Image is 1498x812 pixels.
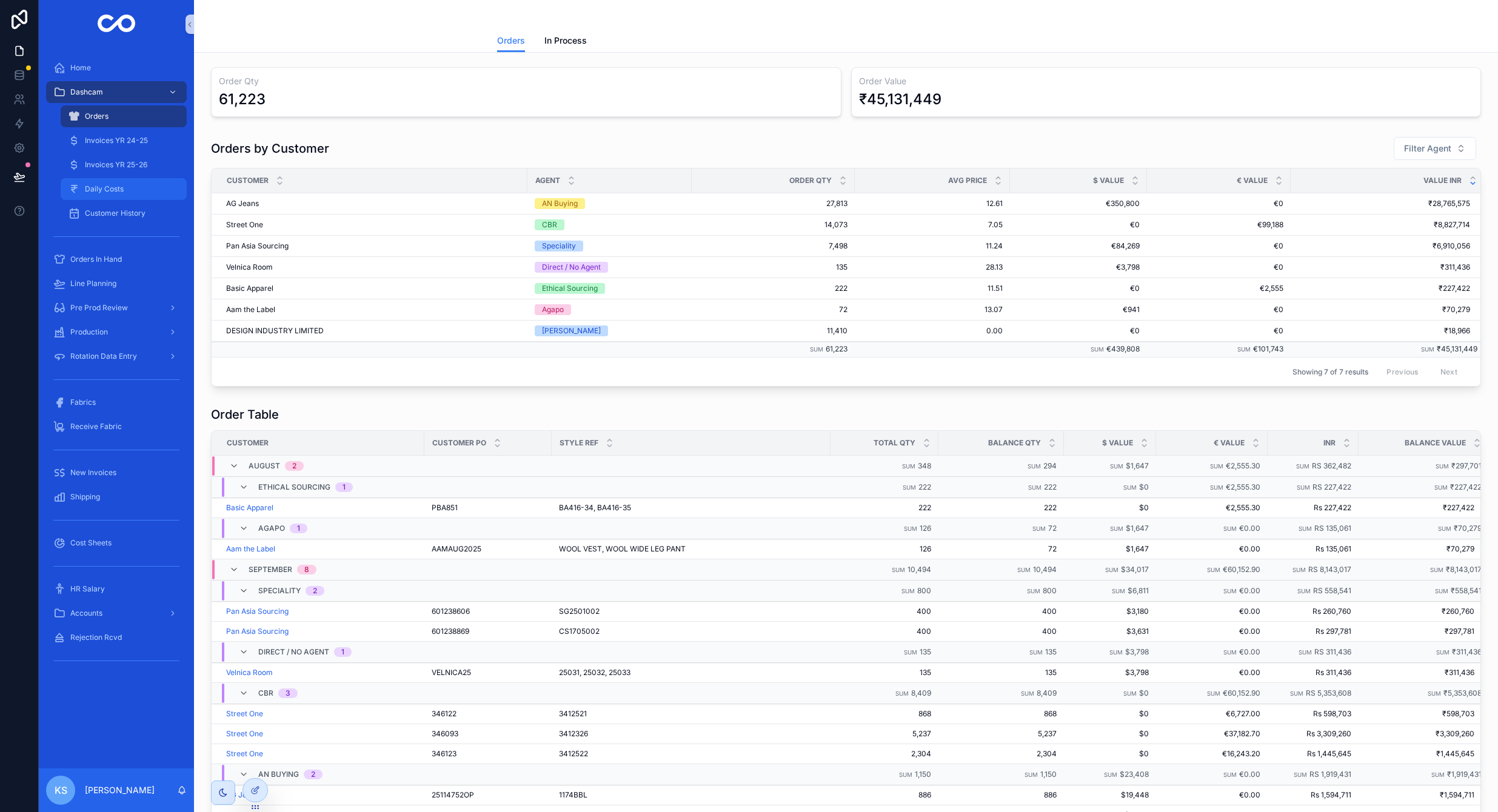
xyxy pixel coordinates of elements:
a: Velnica Room [226,668,273,677]
span: Pan Asia Sourcing [226,607,289,616]
a: Accounts [46,602,187,624]
a: 2,304 [946,749,1057,759]
a: 11,410 [699,326,848,336]
a: Direct / No Agent [535,262,684,273]
a: 868 [946,709,1057,719]
a: ₹6,910,056 [1291,241,1470,251]
a: 346122 [432,709,544,719]
div: Agapo [542,304,564,315]
a: 346123 [432,749,544,759]
span: SG2501002 [559,607,600,616]
a: 400 [946,607,1057,616]
a: Invoices YR 24-25 [61,130,187,151]
a: Rejection Rcvd [46,627,187,648]
a: €0.00 [1163,544,1260,554]
a: €0 [1154,199,1283,208]
a: $0 [1071,749,1149,759]
a: Aam the Label [226,544,417,554]
span: VELNICA25 [432,668,471,677]
a: $3,631 [1071,627,1149,636]
span: $0 [1071,709,1149,719]
a: Orders In Hand [46,248,187,270]
span: AG Jeans [226,199,259,208]
span: 400 [838,607,931,616]
a: 346093 [432,729,544,739]
a: Street One [226,709,263,719]
a: €6,727.00 [1163,709,1260,719]
span: 0.00 [862,326,1003,336]
a: Agapo [535,304,684,315]
span: ₹260,760 [1359,607,1474,616]
a: [PERSON_NAME] [535,325,684,336]
span: 14,073 [699,220,848,230]
span: €84,269 [1017,241,1140,251]
span: $1,647 [1071,544,1149,554]
a: 11.51 [862,284,1003,293]
span: ₹598,703 [1359,709,1474,719]
a: Rs 598,703 [1275,709,1351,719]
span: 25031, 25032, 25033 [559,668,630,677]
a: 3412522 [559,749,823,759]
div: Speciality [542,241,576,251]
a: CBR [535,219,684,230]
a: Street One [226,729,263,739]
a: AG Jeans [226,199,520,208]
span: €2,555.30 [1163,503,1260,513]
span: 72 [699,305,848,314]
span: 3412326 [559,729,588,739]
span: ₹311,436 [1291,262,1470,272]
a: 135 [699,262,848,272]
a: SG2501002 [559,607,823,616]
span: Street One [226,749,263,759]
span: Rotation Data Entry [70,351,137,361]
a: Shipping [46,486,187,508]
span: 400 [838,627,931,636]
a: Invoices YR 25-26 [61,154,187,176]
span: Aam the Label [226,544,275,554]
span: AAMAUG2025 [432,544,481,554]
a: Fabrics [46,391,187,413]
span: 126 [838,544,931,554]
span: €0 [1017,220,1140,230]
a: Dashcam [46,81,187,103]
a: 222 [838,503,931,513]
a: $3,798 [1071,668,1149,677]
span: €350,800 [1017,199,1140,208]
a: ₹311,436 [1359,668,1474,677]
a: 5,237 [946,729,1057,739]
span: $0 [1071,729,1149,739]
span: CBR [258,688,273,698]
a: €16,243.20 [1163,749,1260,759]
a: Pan Asia Sourcing [226,607,417,616]
a: €0 [1017,284,1140,293]
span: 346093 [432,729,458,739]
a: Daily Costs [61,178,187,200]
span: Orders [497,35,525,47]
span: $3,180 [1071,607,1149,616]
a: AAMAUG2025 [432,544,544,554]
span: Velnica Room [226,262,273,272]
span: ₹70,279 [1359,544,1474,554]
a: ₹70,279 [1291,305,1470,314]
a: ₹227,422 [1291,284,1470,293]
span: ₹297,781 [1359,627,1474,636]
a: Pan Asia Sourcing [226,627,289,636]
span: Accounts [70,608,102,618]
span: Rejection Rcvd [70,633,122,642]
a: Home [46,57,187,79]
span: 346122 [432,709,456,719]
